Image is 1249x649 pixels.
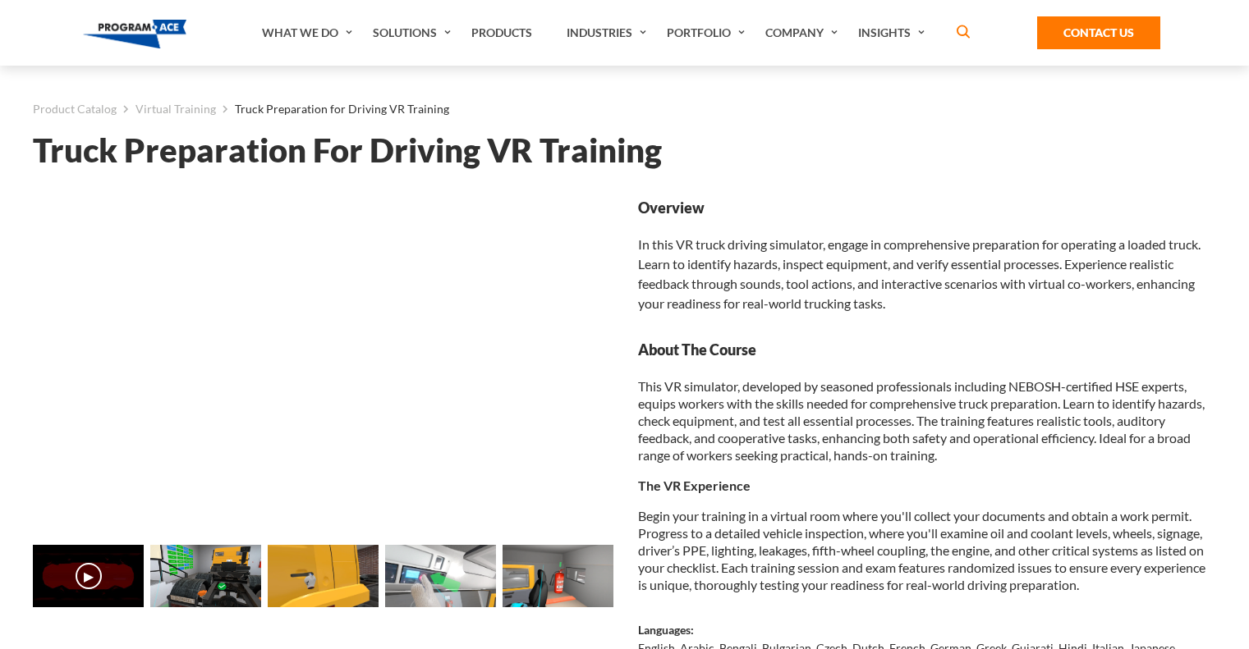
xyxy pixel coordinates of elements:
img: Truck Preparation for Driving VR Training - Preview 4 [503,545,613,607]
a: Product Catalog [33,98,117,120]
h1: Truck Preparation For Driving VR Training [33,136,1216,165]
p: This VR simulator, developed by seasoned professionals including NEBOSH-certified HSE experts, eq... [638,377,1217,464]
img: Truck Preparation for Driving VR Training - Preview 1 [150,545,261,607]
nav: breadcrumb [33,98,1216,120]
iframe: Truck Preparation for Driving VR Training - Video 0 [33,198,612,523]
img: Truck Preparation for Driving VR Training - Preview 2 [268,545,379,607]
strong: About The Course [638,340,1217,360]
p: The VR Experience [638,477,1217,494]
li: Truck Preparation for Driving VR Training [216,98,449,120]
a: Virtual Training [135,98,216,120]
img: Truck Preparation for Driving VR Training - Video 0 [33,545,144,607]
strong: Overview [638,198,1217,218]
button: ▶ [76,563,102,589]
img: Truck Preparation for Driving VR Training - Preview 3 [385,545,496,607]
strong: Languages: [638,623,694,637]
p: Begin your training in a virtual room where you'll collect your documents and obtain a work permi... [638,507,1217,593]
img: Program-Ace [83,20,187,48]
a: Contact Us [1037,16,1160,49]
div: In this VR truck driving simulator, engage in comprehensive preparation for operating a loaded tr... [638,198,1217,313]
